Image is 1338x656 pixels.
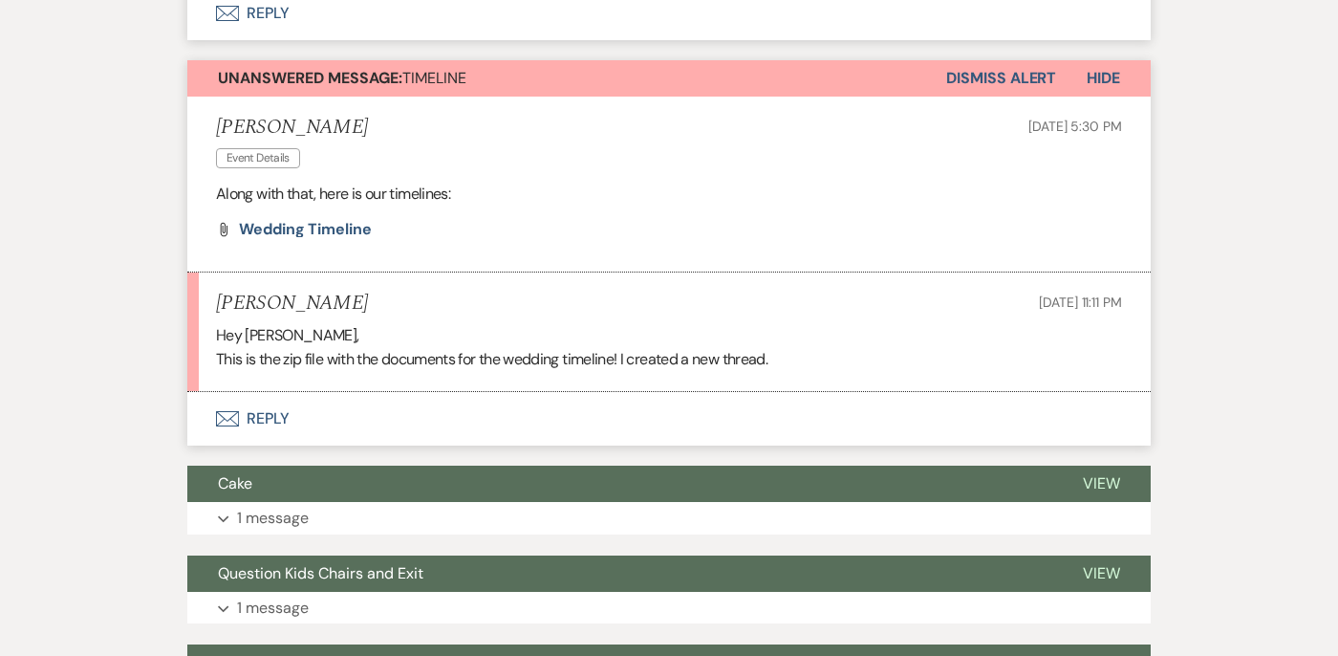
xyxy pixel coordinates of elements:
span: TIMELINE [218,68,466,88]
p: Hey [PERSON_NAME], [216,323,1122,348]
p: Along with that, here is our timelines: [216,182,1122,207]
span: [DATE] 5:30 PM [1028,118,1122,135]
button: Dismiss Alert [946,60,1056,97]
span: Event Details [216,148,300,168]
button: 1 message [187,502,1151,535]
button: Question Kids Chairs and Exit [187,556,1052,592]
button: Reply [187,392,1151,446]
button: Unanswered Message:TIMELINE [187,60,946,97]
button: View [1052,556,1151,592]
button: Cake [187,466,1052,502]
p: This is the zip file with the documents for the wedding timeline! I created a new thread. [216,347,1122,372]
span: View [1083,473,1120,493]
span: [DATE] 11:11 PM [1039,294,1122,311]
span: Question Kids Chairs and Exit [218,563,423,583]
p: 1 message [237,596,309,621]
span: View [1083,563,1120,583]
span: Wedding Timeline [239,219,372,239]
button: 1 message [187,592,1151,624]
strong: Unanswered Message: [218,68,402,88]
span: Cake [218,473,252,493]
span: Hide [1087,68,1120,88]
h5: [PERSON_NAME] [216,292,368,316]
button: View [1052,466,1151,502]
p: 1 message [237,506,309,531]
h5: [PERSON_NAME] [216,116,368,140]
a: Wedding Timeline [239,222,372,237]
button: Hide [1056,60,1151,97]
